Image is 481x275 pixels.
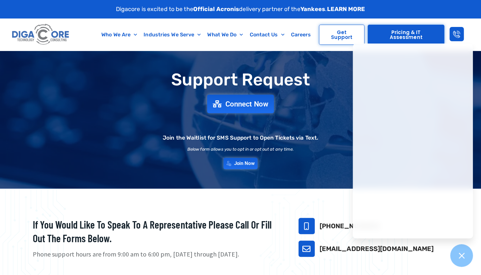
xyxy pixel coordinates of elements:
[97,27,316,42] nav: Menu
[246,27,287,42] a: Contact Us
[327,6,365,13] a: LEARN MORE
[326,30,358,40] span: Get Support
[187,147,294,151] h2: Below form allows you to opt in or opt out at any time.
[320,222,379,230] a: [PHONE_NUMBER]
[98,27,140,42] a: Who We Are
[116,5,365,14] p: Digacore is excited to be the delivery partner of the .
[288,27,314,42] a: Careers
[298,218,315,234] a: 732-646-5725
[140,27,204,42] a: Industries We Serve
[234,161,255,166] span: Join Now
[17,70,465,89] h1: Support Request
[223,158,258,169] a: Join Now
[298,241,315,257] a: support@digacore.com
[225,100,268,107] span: Connect Now
[319,25,365,45] a: Get Support
[353,44,473,238] iframe: Chatgenie Messenger
[300,6,325,13] strong: Yankees
[368,25,444,45] a: Pricing & IT Assessment
[10,22,71,47] img: Digacore logo 1
[207,95,274,113] a: Connect Now
[193,6,239,13] strong: Official Acronis
[33,218,282,245] h2: If you would like to speak to a representative please call or fill out the forms below.
[33,250,282,259] p: Phone support hours are from 9:00 am to 6:00 pm, [DATE] through [DATE].
[163,135,318,141] h2: Join the Waitlist for SMS Support to Open Tickets via Text.
[204,27,246,42] a: What We Do
[374,30,437,40] span: Pricing & IT Assessment
[320,245,434,253] a: [EMAIL_ADDRESS][DOMAIN_NAME]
